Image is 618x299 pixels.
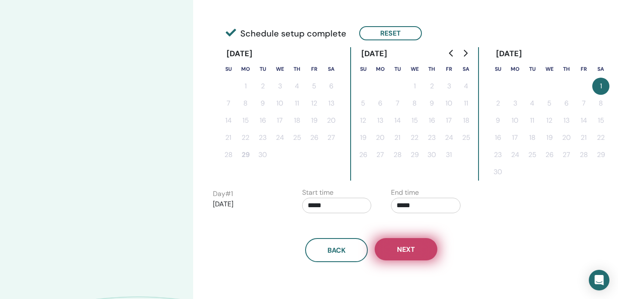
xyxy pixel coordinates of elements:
[288,112,306,129] button: 18
[589,270,609,290] div: Open Intercom Messenger
[457,112,475,129] button: 18
[237,95,254,112] button: 8
[254,129,271,146] button: 23
[457,95,475,112] button: 11
[592,60,609,78] th: Saturday
[440,78,457,95] button: 3
[423,95,440,112] button: 9
[220,95,237,112] button: 7
[489,95,506,112] button: 2
[489,112,506,129] button: 9
[558,146,575,163] button: 27
[423,78,440,95] button: 2
[354,112,372,129] button: 12
[541,60,558,78] th: Wednesday
[445,45,458,62] button: Go to previous month
[288,95,306,112] button: 11
[558,95,575,112] button: 6
[372,60,389,78] th: Monday
[592,112,609,129] button: 15
[558,112,575,129] button: 13
[306,95,323,112] button: 12
[372,129,389,146] button: 20
[397,245,415,254] span: Next
[457,129,475,146] button: 25
[524,129,541,146] button: 18
[237,146,254,163] button: 29
[271,95,288,112] button: 10
[524,95,541,112] button: 4
[254,112,271,129] button: 16
[271,129,288,146] button: 24
[524,60,541,78] th: Tuesday
[440,60,457,78] th: Friday
[389,60,406,78] th: Tuesday
[524,112,541,129] button: 11
[506,60,524,78] th: Monday
[423,129,440,146] button: 23
[305,238,368,262] button: Back
[323,60,340,78] th: Saturday
[220,47,260,60] div: [DATE]
[489,163,506,181] button: 30
[541,95,558,112] button: 5
[323,129,340,146] button: 27
[406,129,423,146] button: 22
[440,112,457,129] button: 17
[440,146,457,163] button: 31
[524,146,541,163] button: 25
[406,95,423,112] button: 8
[457,60,475,78] th: Saturday
[406,60,423,78] th: Wednesday
[575,129,592,146] button: 21
[254,146,271,163] button: 30
[237,112,254,129] button: 15
[389,112,406,129] button: 14
[271,60,288,78] th: Wednesday
[354,95,372,112] button: 5
[575,60,592,78] th: Friday
[541,146,558,163] button: 26
[220,60,237,78] th: Sunday
[391,187,419,198] label: End time
[288,129,306,146] button: 25
[558,60,575,78] th: Thursday
[372,112,389,129] button: 13
[306,60,323,78] th: Friday
[306,112,323,129] button: 19
[288,78,306,95] button: 4
[506,112,524,129] button: 10
[354,47,394,60] div: [DATE]
[558,129,575,146] button: 20
[354,129,372,146] button: 19
[327,246,345,255] span: Back
[592,78,609,95] button: 1
[359,26,422,40] button: Reset
[213,189,233,199] label: Day # 1
[220,129,237,146] button: 21
[220,146,237,163] button: 28
[354,60,372,78] th: Sunday
[592,146,609,163] button: 29
[226,27,346,40] span: Schedule setup complete
[406,78,423,95] button: 1
[254,60,271,78] th: Tuesday
[541,129,558,146] button: 19
[254,95,271,112] button: 9
[254,78,271,95] button: 2
[302,187,333,198] label: Start time
[440,129,457,146] button: 24
[406,112,423,129] button: 15
[237,78,254,95] button: 1
[354,146,372,163] button: 26
[389,95,406,112] button: 7
[271,78,288,95] button: 3
[375,238,437,260] button: Next
[489,60,506,78] th: Sunday
[306,129,323,146] button: 26
[592,95,609,112] button: 8
[440,95,457,112] button: 10
[489,146,506,163] button: 23
[271,112,288,129] button: 17
[389,146,406,163] button: 28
